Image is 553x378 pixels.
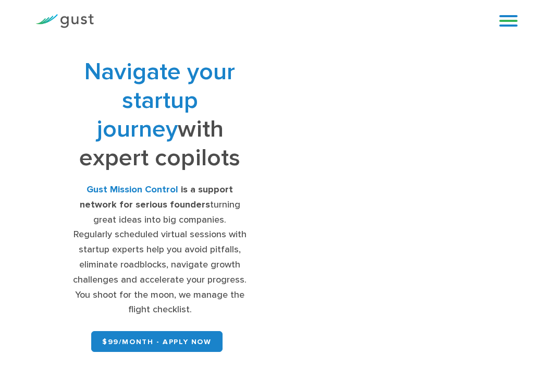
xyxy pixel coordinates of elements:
a: $99/month - APPLY NOW [91,331,223,352]
img: Gust Logo [35,14,94,28]
span: Navigate your startup journey [84,57,235,143]
div: turning great ideas into big companies. Regularly scheduled virtual sessions with startup experts... [73,182,247,318]
strong: is a support network for serious founders [80,184,234,210]
strong: Gust Mission Control [87,184,178,195]
h1: with expert copilots [73,57,247,172]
